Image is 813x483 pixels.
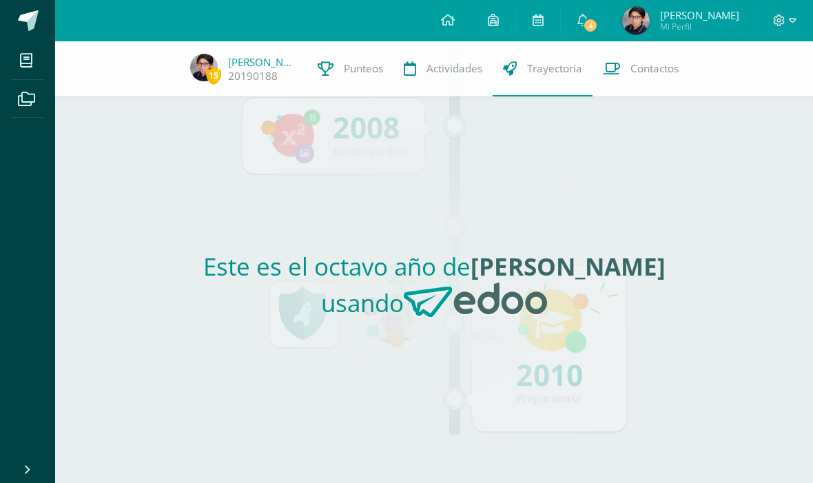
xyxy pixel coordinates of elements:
[426,61,482,76] span: Actividades
[393,41,493,96] a: Actividades
[228,69,278,83] a: 20190188
[404,282,547,318] img: Edoo
[593,41,689,96] a: Contactos
[190,54,218,81] img: 51d0b7d2c38c1b23f6281955afabd03c.png
[660,21,739,32] span: Mi Perfil
[622,7,650,34] img: 51d0b7d2c38c1b23f6281955afabd03c.png
[493,41,593,96] a: Trayectoria
[344,61,383,76] span: Punteos
[228,55,297,69] a: [PERSON_NAME]
[206,67,221,84] span: 15
[583,18,598,33] span: 4
[527,61,582,76] span: Trayectoria
[123,250,746,329] h2: Este es el octavo año de usando
[630,61,679,76] span: Contactos
[307,41,393,96] a: Punteos
[660,8,739,22] span: [PERSON_NAME]
[471,250,666,282] strong: [PERSON_NAME]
